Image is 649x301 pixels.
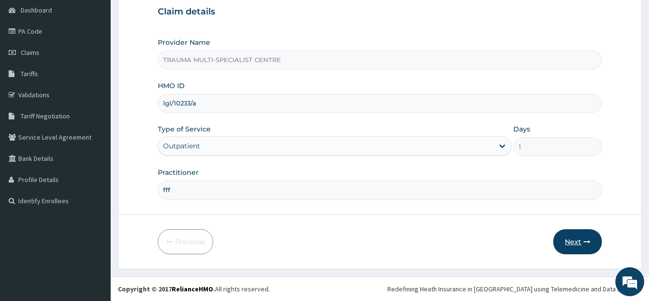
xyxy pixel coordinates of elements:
[18,48,39,72] img: d_794563401_company_1708531726252_794563401
[111,276,649,301] footer: All rights reserved.
[172,285,213,293] a: RelianceHMO
[158,168,199,177] label: Practitioner
[118,285,215,293] strong: Copyright © 2017 .
[56,90,133,187] span: We're online!
[158,94,602,113] input: Enter HMO ID
[553,229,602,254] button: Next
[158,124,211,134] label: Type of Service
[21,6,52,14] span: Dashboard
[158,229,213,254] button: Previous
[21,112,70,120] span: Tariff Negotiation
[387,284,642,294] div: Redefining Heath Insurance in [GEOGRAPHIC_DATA] using Telemedicine and Data Science!
[21,48,39,57] span: Claims
[158,81,185,91] label: HMO ID
[50,54,162,66] div: Chat with us now
[158,38,210,47] label: Provider Name
[158,7,602,17] h3: Claim details
[158,181,602,199] input: Enter Name
[163,141,200,151] div: Outpatient
[5,199,183,233] textarea: Type your message and hit 'Enter'
[21,69,38,78] span: Tariffs
[158,5,181,28] div: Minimize live chat window
[513,124,530,134] label: Days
